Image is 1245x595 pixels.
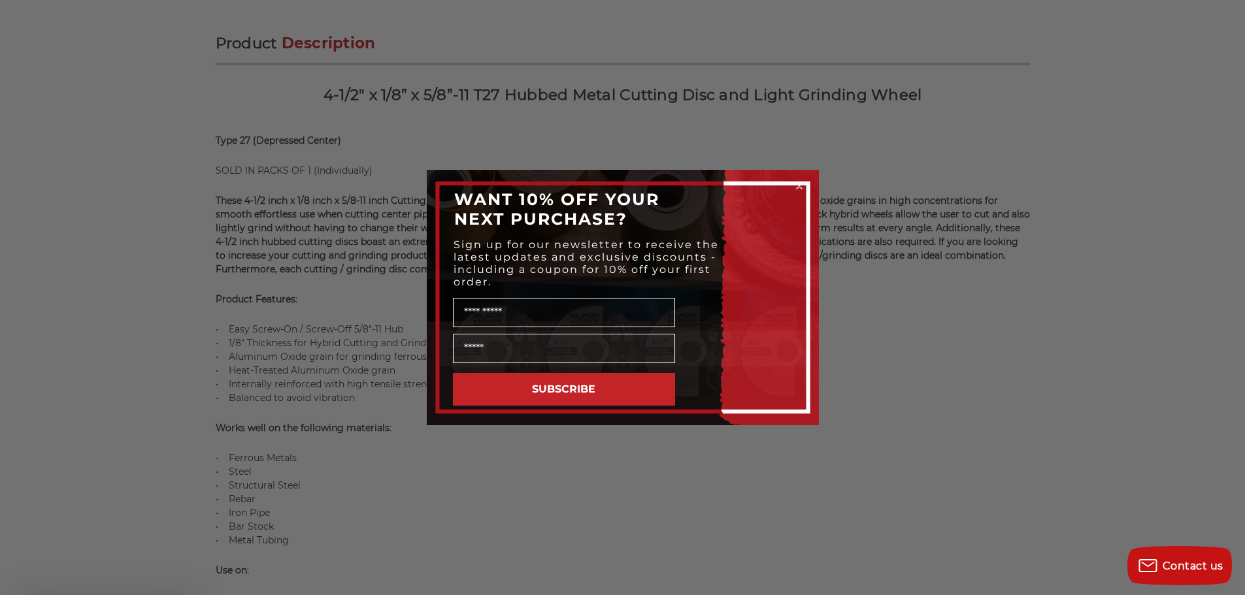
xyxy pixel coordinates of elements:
[453,334,675,363] input: Email
[454,238,719,288] span: Sign up for our newsletter to receive the latest updates and exclusive discounts - including a co...
[454,189,659,229] span: WANT 10% OFF YOUR NEXT PURCHASE?
[1127,546,1232,585] button: Contact us
[793,180,806,193] button: Close dialog
[1163,560,1223,572] span: Contact us
[453,373,675,406] button: SUBSCRIBE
